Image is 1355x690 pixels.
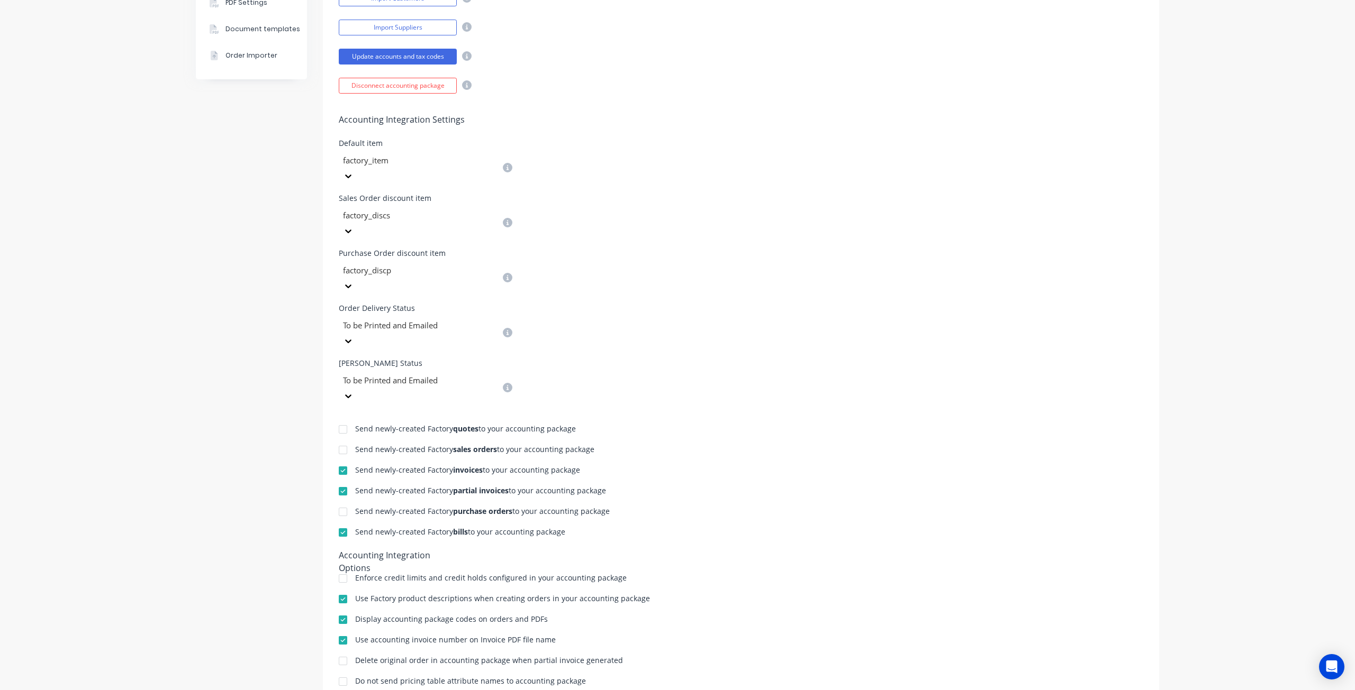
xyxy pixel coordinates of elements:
[339,305,512,312] div: Order Delivery Status
[339,195,512,202] div: Sales Order discount item
[339,360,512,367] div: [PERSON_NAME] Status
[339,250,512,257] div: Purchase Order discount item
[339,549,463,564] div: Accounting Integration Options
[355,595,650,602] div: Use Factory product descriptions when creating orders in your accounting package
[339,115,1143,125] h5: Accounting Integration Settings
[355,615,548,623] div: Display accounting package codes on orders and PDFs
[355,636,556,643] div: Use accounting invoice number on Invoice PDF file name
[355,677,586,685] div: Do not send pricing table attribute names to accounting package
[453,444,497,454] b: sales orders
[339,49,457,65] button: Update accounts and tax codes
[453,465,483,475] b: invoices
[339,20,457,35] button: Import Suppliers
[453,485,509,495] b: partial invoices
[355,574,627,582] div: Enforce credit limits and credit holds configured in your accounting package
[355,425,576,433] div: Send newly-created Factory to your accounting package
[339,140,512,147] div: Default item
[355,446,594,453] div: Send newly-created Factory to your accounting package
[355,508,610,515] div: Send newly-created Factory to your accounting package
[453,506,512,516] b: purchase orders
[355,528,565,536] div: Send newly-created Factory to your accounting package
[225,51,277,60] div: Order Importer
[453,527,468,537] b: bills
[196,16,307,42] button: Document templates
[196,42,307,69] button: Order Importer
[355,487,606,494] div: Send newly-created Factory to your accounting package
[453,424,478,434] b: quotes
[355,466,580,474] div: Send newly-created Factory to your accounting package
[339,78,457,94] button: Disconnect accounting package
[1319,654,1344,679] div: Open Intercom Messenger
[225,24,300,34] div: Document templates
[355,657,623,664] div: Delete original order in accounting package when partial invoice generated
